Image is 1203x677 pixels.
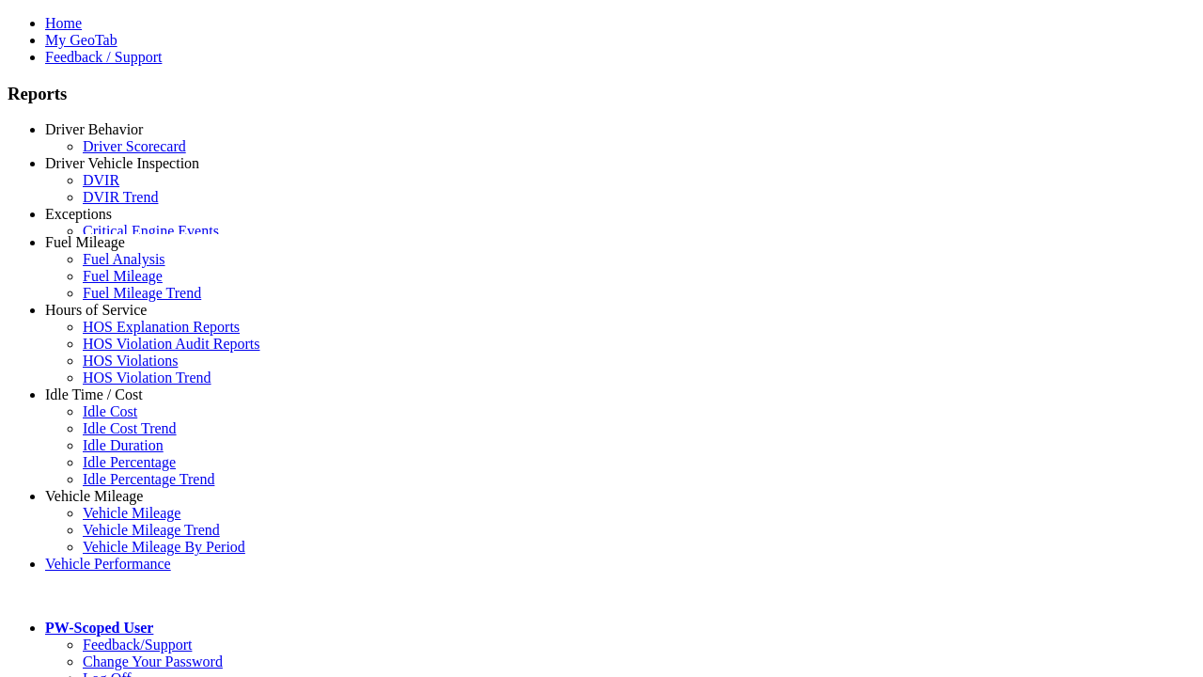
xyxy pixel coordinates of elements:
[83,403,137,419] a: Idle Cost
[83,471,214,487] a: Idle Percentage Trend
[83,637,192,653] a: Feedback/Support
[45,49,162,65] a: Feedback / Support
[8,84,1195,104] h3: Reports
[45,234,125,250] a: Fuel Mileage
[83,420,177,436] a: Idle Cost Trend
[83,505,180,521] a: Vehicle Mileage
[83,268,163,284] a: Fuel Mileage
[83,138,186,154] a: Driver Scorecard
[83,454,176,470] a: Idle Percentage
[45,386,143,402] a: Idle Time / Cost
[45,121,143,137] a: Driver Behavior
[45,32,117,48] a: My GeoTab
[83,223,219,239] a: Critical Engine Events
[83,353,178,369] a: HOS Violations
[83,370,211,386] a: HOS Violation Trend
[45,206,112,222] a: Exceptions
[83,522,220,538] a: Vehicle Mileage Trend
[83,336,260,352] a: HOS Violation Audit Reports
[83,437,164,453] a: Idle Duration
[45,15,82,31] a: Home
[83,653,223,669] a: Change Your Password
[83,251,165,267] a: Fuel Analysis
[45,155,199,171] a: Driver Vehicle Inspection
[45,620,153,636] a: PW-Scoped User
[83,285,201,301] a: Fuel Mileage Trend
[83,539,245,555] a: Vehicle Mileage By Period
[45,488,143,504] a: Vehicle Mileage
[45,556,171,572] a: Vehicle Performance
[83,189,158,205] a: DVIR Trend
[45,302,147,318] a: Hours of Service
[83,172,119,188] a: DVIR
[83,319,240,335] a: HOS Explanation Reports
